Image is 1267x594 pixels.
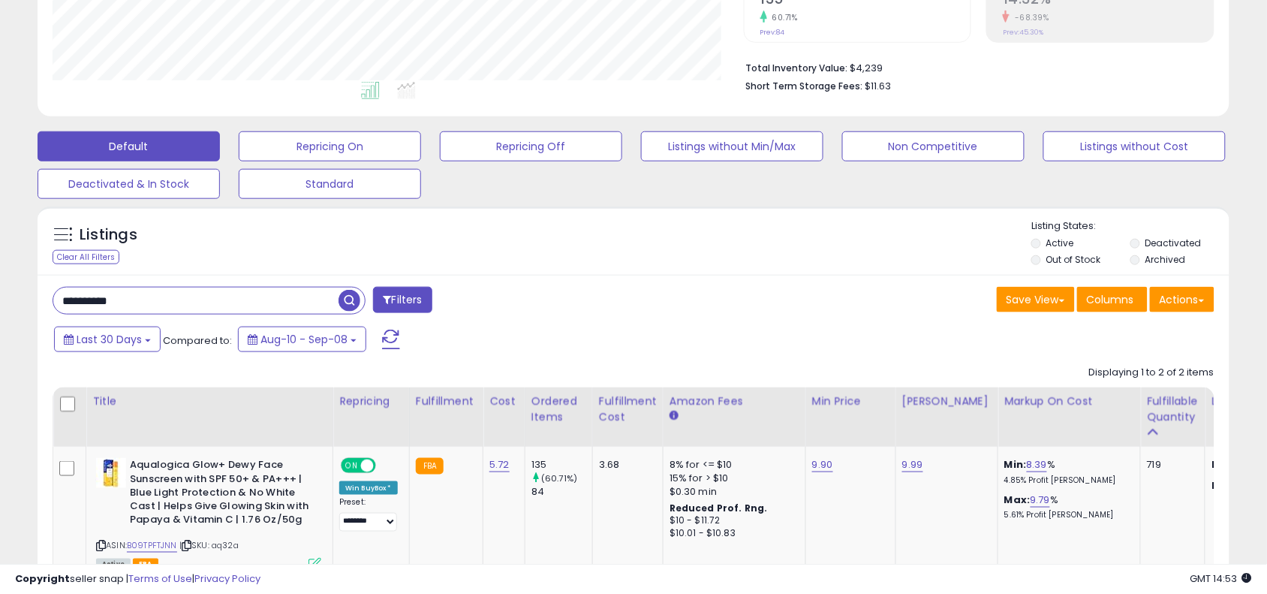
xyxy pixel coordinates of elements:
[1004,511,1129,521] p: 5.61% Profit [PERSON_NAME]
[339,498,398,532] div: Preset:
[670,502,768,515] b: Reduced Prof. Rng.
[416,393,477,409] div: Fulfillment
[1027,457,1048,472] a: 8.39
[1004,393,1134,409] div: Markup on Cost
[531,393,586,425] div: Ordered Items
[416,458,444,475] small: FBA
[1043,131,1226,161] button: Listings without Cost
[670,393,799,409] div: Amazon Fees
[670,485,794,499] div: $0.30 min
[746,80,863,92] b: Short Term Storage Fees:
[641,131,823,161] button: Listings without Min/Max
[760,28,785,37] small: Prev: 84
[489,457,510,472] a: 5.72
[812,457,833,472] a: 9.90
[15,572,260,586] div: seller snap | |
[998,387,1141,447] th: The percentage added to the cost of goods (COGS) that forms the calculator for Min & Max prices.
[902,457,923,472] a: 9.99
[80,225,137,246] h5: Listings
[1004,493,1031,507] b: Max:
[179,540,239,552] span: | SKU: aq32a
[127,540,177,553] a: B09TPFTJNN
[1010,12,1049,23] small: -68.39%
[541,472,577,484] small: (60.71%)
[1031,493,1051,508] a: 9.79
[38,131,220,161] button: Default
[1004,457,1027,472] b: Min:
[38,169,220,199] button: Deactivated & In Stock
[812,393,889,409] div: Min Price
[96,559,131,571] span: All listings currently available for purchase on Amazon
[670,409,679,423] small: Amazon Fees.
[1031,219,1229,234] p: Listing States:
[997,287,1075,312] button: Save View
[489,393,519,409] div: Cost
[92,393,327,409] div: Title
[374,460,398,472] span: OFF
[670,515,794,528] div: $10 - $11.72
[599,393,657,425] div: Fulfillment Cost
[339,393,403,409] div: Repricing
[1004,458,1129,486] div: %
[77,332,142,347] span: Last 30 Days
[531,485,592,499] div: 84
[339,481,398,495] div: Win BuyBox *
[1145,237,1202,249] label: Deactivated
[96,458,126,488] img: 416nLlcWFaL._SL40_.jpg
[531,458,592,472] div: 135
[1087,292,1134,307] span: Columns
[599,458,652,472] div: 3.68
[1089,366,1214,380] div: Displaying 1 to 2 of 2 items
[1004,493,1129,521] div: %
[130,458,312,532] b: Aqualogica Glow+ Dewy Face Sunscreen with SPF 50+ & PA+++ | Blue Light Protection & No White Cast...
[670,458,794,472] div: 8% for <= $10
[440,131,622,161] button: Repricing Off
[1046,253,1101,266] label: Out of Stock
[163,333,232,348] span: Compared to:
[260,332,348,347] span: Aug-10 - Sep-08
[902,393,992,409] div: [PERSON_NAME]
[54,327,161,352] button: Last 30 Days
[53,250,119,264] div: Clear All Filters
[1147,393,1199,425] div: Fulfillable Quantity
[1147,458,1193,472] div: 719
[1003,28,1043,37] small: Prev: 45.30%
[238,327,366,352] button: Aug-10 - Sep-08
[1150,287,1214,312] button: Actions
[1190,571,1252,586] span: 2025-10-9 14:53 GMT
[128,571,192,586] a: Terms of Use
[133,559,158,571] span: FBA
[767,12,798,23] small: 60.71%
[239,131,421,161] button: Repricing On
[194,571,260,586] a: Privacy Policy
[746,58,1204,76] li: $4,239
[670,528,794,541] div: $10.01 - $10.83
[342,460,361,472] span: ON
[842,131,1025,161] button: Non Competitive
[15,571,70,586] strong: Copyright
[670,472,794,485] div: 15% for > $10
[865,79,892,93] span: $11.63
[373,287,432,313] button: Filters
[239,169,421,199] button: Standard
[1004,475,1129,486] p: 4.85% Profit [PERSON_NAME]
[1077,287,1148,312] button: Columns
[1046,237,1074,249] label: Active
[1145,253,1186,266] label: Archived
[746,62,848,74] b: Total Inventory Value:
